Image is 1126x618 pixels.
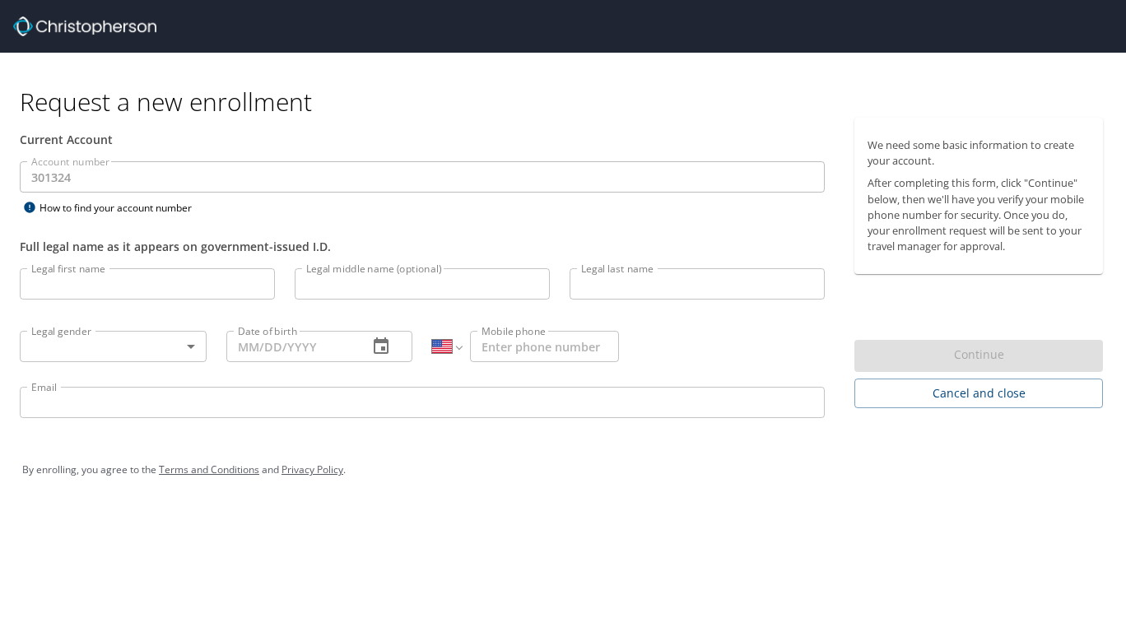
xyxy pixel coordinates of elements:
[868,383,1090,404] span: Cancel and close
[20,331,207,362] div: ​
[13,16,156,36] img: cbt logo
[281,462,343,476] a: Privacy Policy
[470,331,619,362] input: Enter phone number
[20,131,825,148] div: Current Account
[22,449,1104,490] div: By enrolling, you agree to the and .
[854,379,1103,409] button: Cancel and close
[868,137,1090,169] p: We need some basic information to create your account.
[20,197,226,218] div: How to find your account number
[868,175,1090,254] p: After completing this form, click "Continue" below, then we'll have you verify your mobile phone ...
[226,331,356,362] input: MM/DD/YYYY
[20,86,1116,118] h1: Request a new enrollment
[159,462,259,476] a: Terms and Conditions
[20,238,825,255] div: Full legal name as it appears on government-issued I.D.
